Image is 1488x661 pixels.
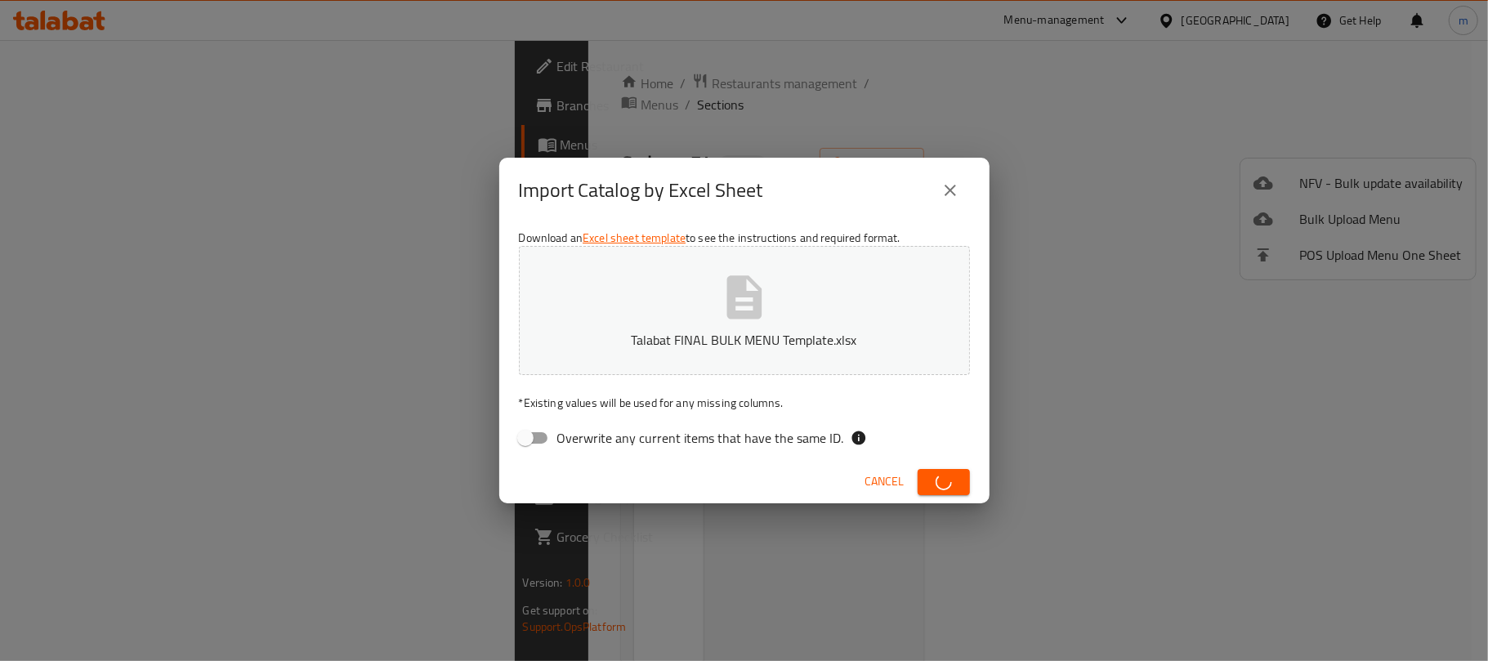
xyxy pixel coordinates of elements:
span: Cancel [865,471,905,492]
span: Overwrite any current items that have the same ID. [557,428,844,448]
svg: If the overwrite option isn't selected, then the items that match an existing ID will be ignored ... [851,430,867,446]
p: Existing values will be used for any missing columns. [519,395,970,411]
a: Excel sheet template [583,227,686,248]
button: Cancel [859,467,911,497]
h2: Import Catalog by Excel Sheet [519,177,763,203]
button: close [931,171,970,210]
p: Talabat FINAL BULK MENU Template.xlsx [544,330,945,350]
button: Talabat FINAL BULK MENU Template.xlsx [519,246,970,375]
div: Download an to see the instructions and required format. [499,223,990,460]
